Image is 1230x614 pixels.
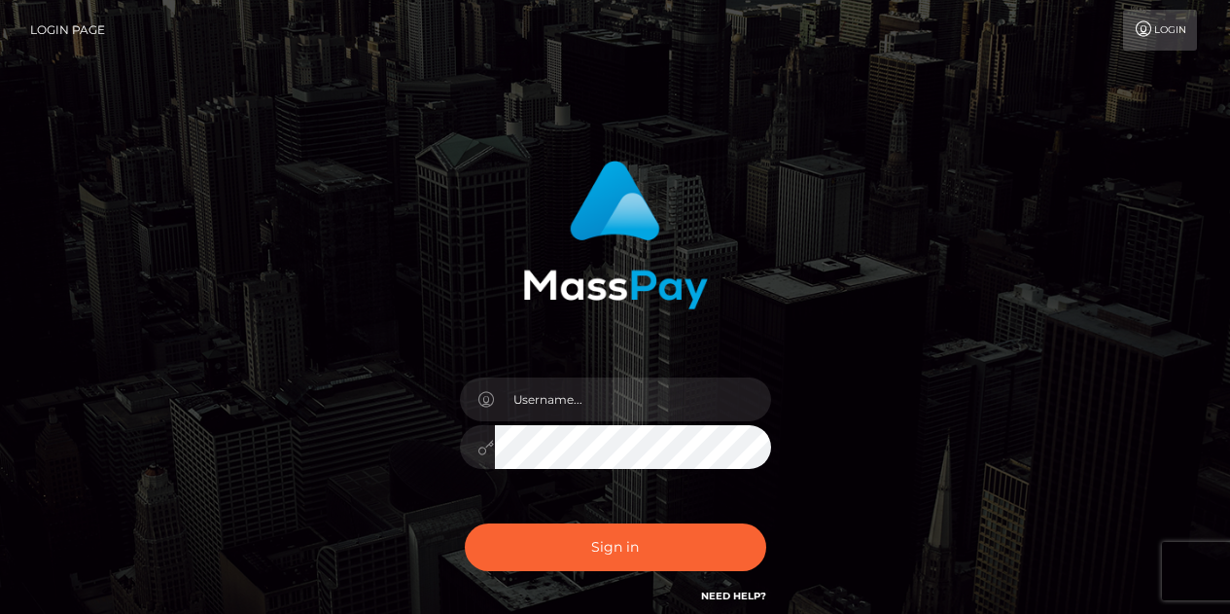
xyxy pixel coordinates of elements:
input: Username... [495,378,771,421]
a: Need Help? [701,590,766,602]
button: Sign in [465,524,766,571]
a: Login [1123,10,1197,51]
img: MassPay Login [523,161,708,309]
a: Login Page [30,10,105,51]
